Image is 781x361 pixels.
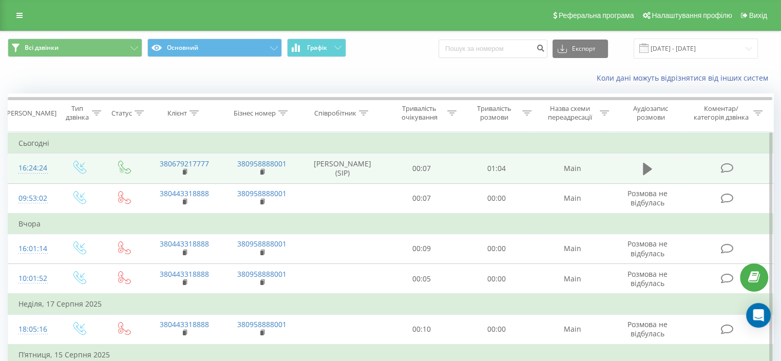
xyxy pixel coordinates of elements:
[553,40,608,58] button: Експорт
[543,104,597,122] div: Назва схеми переадресації
[160,188,209,198] a: 380443318888
[237,319,287,329] a: 380958888001
[237,239,287,249] a: 380958888001
[597,73,773,83] a: Коли дані можуть відрізнятися вiд інших систем
[627,319,668,338] span: Розмова не відбулась
[18,188,46,208] div: 09:53:02
[385,154,459,183] td: 00:07
[18,319,46,339] div: 18:05:16
[559,11,634,20] span: Реферальна програма
[160,269,209,279] a: 380443318888
[160,319,209,329] a: 380443318888
[385,183,459,214] td: 00:07
[394,104,445,122] div: Тривалість очікування
[627,188,668,207] span: Розмова не відбулась
[5,109,56,118] div: [PERSON_NAME]
[746,303,771,328] div: Open Intercom Messenger
[8,39,142,57] button: Всі дзвінки
[8,133,773,154] td: Сьогодні
[234,109,276,118] div: Бізнес номер
[111,109,132,118] div: Статус
[621,104,681,122] div: Аудіозапис розмови
[459,264,534,294] td: 00:00
[65,104,89,122] div: Тип дзвінка
[534,234,611,263] td: Main
[147,39,282,57] button: Основний
[385,264,459,294] td: 00:05
[534,264,611,294] td: Main
[237,159,287,168] a: 380958888001
[301,154,385,183] td: [PERSON_NAME] (SIP)
[8,294,773,314] td: Неділя, 17 Серпня 2025
[287,39,346,57] button: Графік
[749,11,767,20] span: Вихід
[237,269,287,279] a: 380958888001
[314,109,356,118] div: Співробітник
[439,40,547,58] input: Пошук за номером
[25,44,59,52] span: Всі дзвінки
[459,154,534,183] td: 01:04
[160,239,209,249] a: 380443318888
[468,104,520,122] div: Тривалість розмови
[534,314,611,345] td: Main
[459,314,534,345] td: 00:00
[627,269,668,288] span: Розмова не відбулась
[18,158,46,178] div: 16:24:24
[18,269,46,289] div: 10:01:52
[385,314,459,345] td: 00:10
[691,104,751,122] div: Коментар/категорія дзвінка
[652,11,732,20] span: Налаштування профілю
[167,109,187,118] div: Клієнт
[307,44,327,51] span: Графік
[627,239,668,258] span: Розмова не відбулась
[385,234,459,263] td: 00:09
[534,183,611,214] td: Main
[160,159,209,168] a: 380679217777
[18,239,46,259] div: 16:01:14
[534,154,611,183] td: Main
[237,188,287,198] a: 380958888001
[459,183,534,214] td: 00:00
[459,234,534,263] td: 00:00
[8,214,773,234] td: Вчора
